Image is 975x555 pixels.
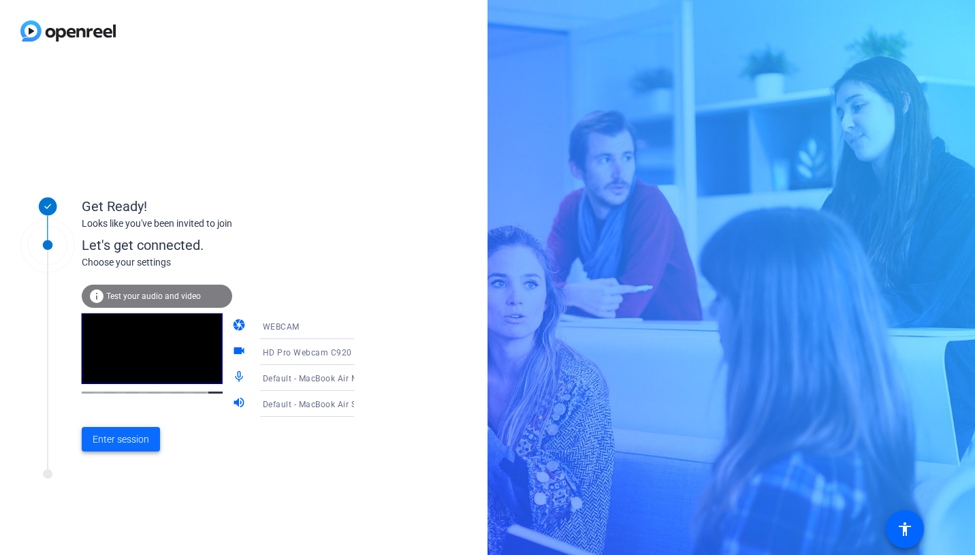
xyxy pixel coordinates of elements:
[82,196,354,217] div: Get Ready!
[263,322,300,332] span: WEBCAM
[106,291,201,301] span: Test your audio and video
[89,288,105,304] mat-icon: info
[263,398,424,409] span: Default - MacBook Air Speakers (Built-in)
[232,396,249,412] mat-icon: volume_up
[82,235,382,255] div: Let's get connected.
[263,372,435,383] span: Default - MacBook Air Microphone (Built-in)
[232,344,249,360] mat-icon: videocam
[232,370,249,386] mat-icon: mic_none
[897,521,913,537] mat-icon: accessibility
[232,318,249,334] mat-icon: camera
[82,217,354,231] div: Looks like you've been invited to join
[82,255,382,270] div: Choose your settings
[82,427,160,451] button: Enter session
[93,432,149,447] span: Enter session
[263,347,404,358] span: HD Pro Webcam C920 (046d:0892)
